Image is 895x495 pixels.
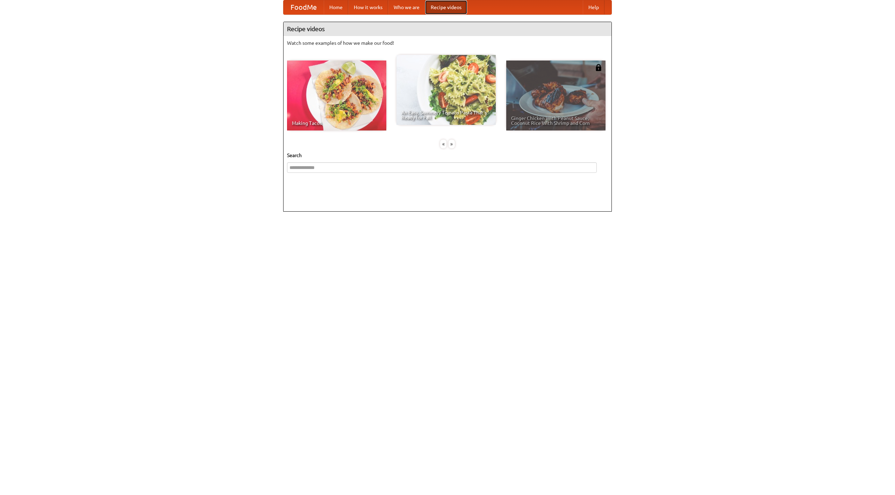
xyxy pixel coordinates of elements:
a: An Easy, Summery Tomato Pasta That's Ready for Fall [396,55,496,125]
div: » [449,140,455,148]
a: Recipe videos [425,0,467,14]
a: FoodMe [284,0,324,14]
a: Help [583,0,604,14]
img: 483408.png [595,64,602,71]
span: Making Tacos [292,121,381,126]
a: Making Tacos [287,61,386,130]
h4: Recipe videos [284,22,611,36]
a: Who we are [388,0,425,14]
h5: Search [287,152,608,159]
a: Home [324,0,348,14]
p: Watch some examples of how we make our food! [287,40,608,47]
a: How it works [348,0,388,14]
span: An Easy, Summery Tomato Pasta That's Ready for Fall [401,110,491,120]
div: « [440,140,446,148]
